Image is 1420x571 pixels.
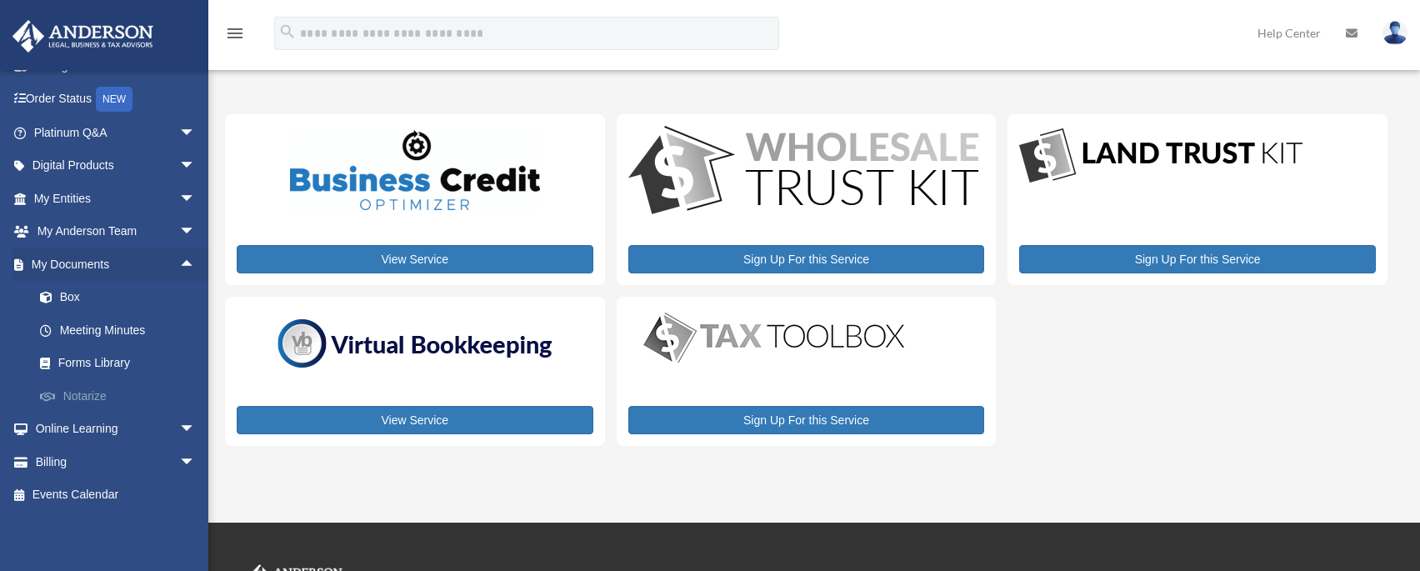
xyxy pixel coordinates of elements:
[628,245,985,273] a: Sign Up For this Service
[237,406,593,434] a: View Service
[12,149,212,183] a: Digital Productsarrow_drop_down
[12,182,221,215] a: My Entitiesarrow_drop_down
[23,313,221,347] a: Meeting Minutes
[12,413,221,446] a: Online Learningarrow_drop_down
[628,126,978,218] img: WS-Trust-Kit-lgo-1.jpg
[12,248,221,281] a: My Documentsarrow_drop_up
[179,215,212,249] span: arrow_drop_down
[278,23,297,41] i: search
[179,182,212,216] span: arrow_drop_down
[23,347,221,380] a: Forms Library
[179,445,212,479] span: arrow_drop_down
[12,445,221,478] a: Billingarrow_drop_down
[12,478,221,512] a: Events Calendar
[179,248,212,282] span: arrow_drop_up
[23,281,221,314] a: Box
[179,116,212,150] span: arrow_drop_down
[23,379,221,413] a: Notarize
[237,245,593,273] a: View Service
[225,29,245,43] a: menu
[179,413,212,447] span: arrow_drop_down
[1382,21,1407,45] img: User Pic
[628,308,920,367] img: taxtoolbox_new-1.webp
[179,149,212,183] span: arrow_drop_down
[1019,126,1302,187] img: LandTrust_lgo-1.jpg
[7,20,158,53] img: Anderson Advisors Platinum Portal
[1019,245,1376,273] a: Sign Up For this Service
[225,23,245,43] i: menu
[96,87,132,112] div: NEW
[12,215,221,248] a: My Anderson Teamarrow_drop_down
[12,116,221,149] a: Platinum Q&Aarrow_drop_down
[12,83,221,117] a: Order StatusNEW
[628,406,985,434] a: Sign Up For this Service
